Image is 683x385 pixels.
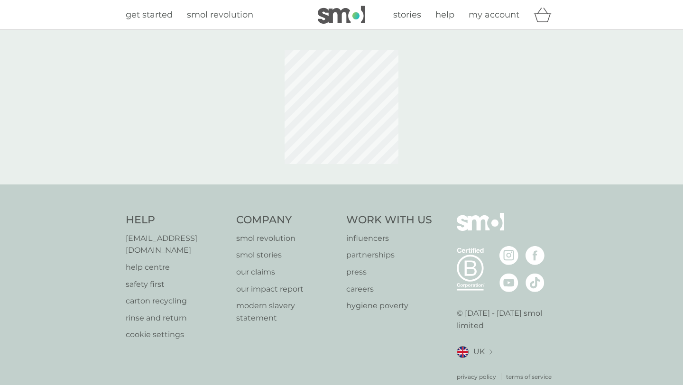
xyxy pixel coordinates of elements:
a: terms of service [506,372,552,381]
a: hygiene poverty [346,300,432,312]
a: safety first [126,278,227,291]
img: smol [318,6,365,24]
h4: Help [126,213,227,228]
a: get started [126,8,173,22]
img: visit the smol Youtube page [499,273,518,292]
a: smol revolution [236,232,337,245]
a: carton recycling [126,295,227,307]
span: smol revolution [187,9,253,20]
img: UK flag [457,346,469,358]
span: UK [473,346,485,358]
a: our impact report [236,283,337,295]
a: press [346,266,432,278]
a: help [435,8,454,22]
a: influencers [346,232,432,245]
img: visit the smol Facebook page [526,246,545,265]
p: © [DATE] - [DATE] smol limited [457,307,558,331]
a: smol revolution [187,8,253,22]
h4: Work With Us [346,213,432,228]
span: stories [393,9,421,20]
h4: Company [236,213,337,228]
img: visit the smol Tiktok page [526,273,545,292]
img: smol [457,213,504,245]
a: careers [346,283,432,295]
div: basket [534,5,557,24]
a: partnerships [346,249,432,261]
a: rinse and return [126,312,227,324]
a: help centre [126,261,227,274]
a: smol stories [236,249,337,261]
a: modern slavery statement [236,300,337,324]
a: [EMAIL_ADDRESS][DOMAIN_NAME] [126,232,227,257]
a: cookie settings [126,329,227,341]
a: stories [393,8,421,22]
a: my account [469,8,519,22]
a: our claims [236,266,337,278]
a: privacy policy [457,372,496,381]
span: get started [126,9,173,20]
span: my account [469,9,519,20]
img: visit the smol Instagram page [499,246,518,265]
span: help [435,9,454,20]
img: select a new location [489,349,492,355]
